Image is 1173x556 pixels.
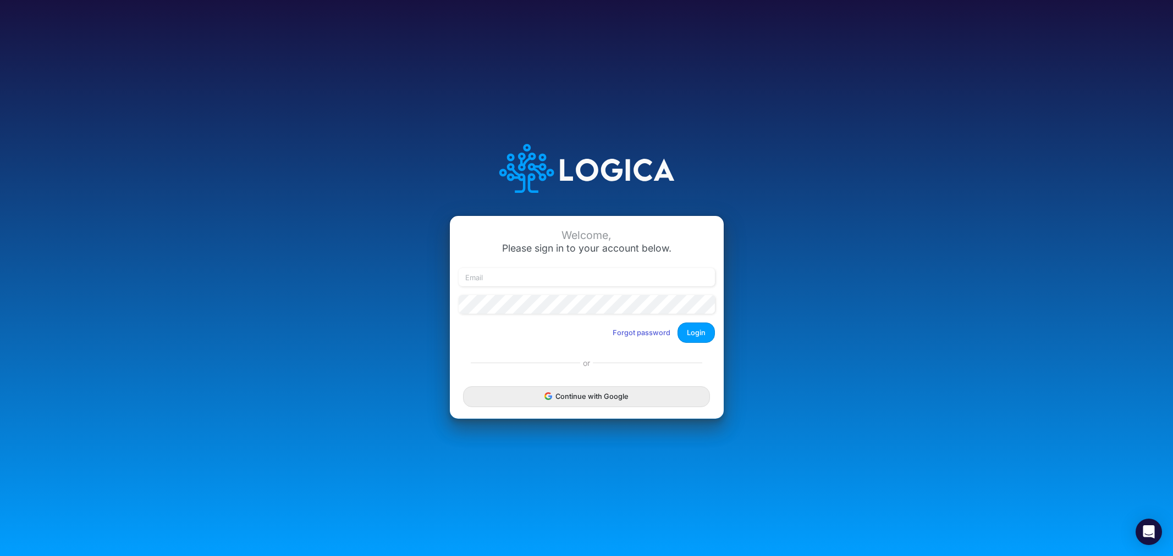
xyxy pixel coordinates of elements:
[678,323,715,343] button: Login
[463,386,709,407] button: Continue with Google
[1136,519,1162,545] div: Open Intercom Messenger
[605,324,678,342] button: Forgot password
[502,242,671,254] span: Please sign in to your account below.
[459,268,715,287] input: Email
[459,229,715,242] div: Welcome,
